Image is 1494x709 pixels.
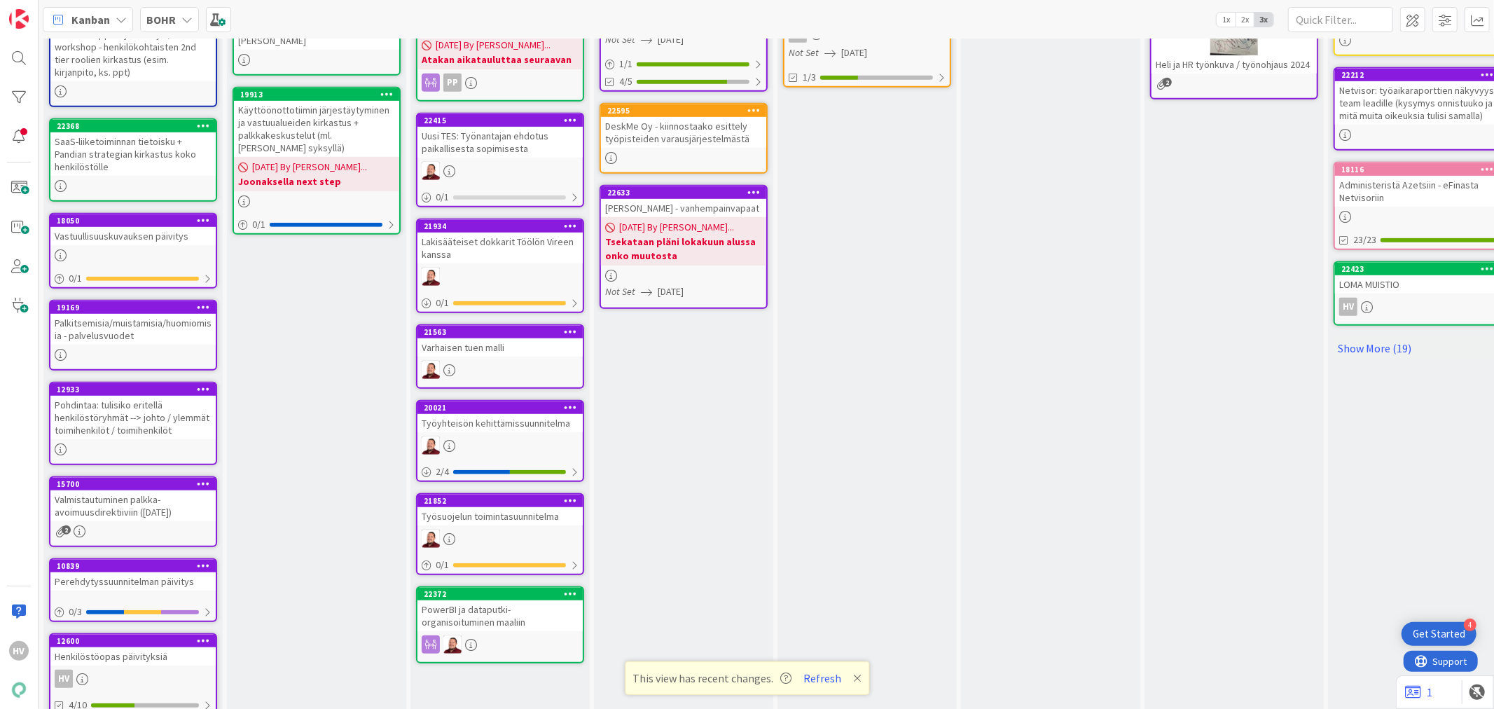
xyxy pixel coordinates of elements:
[49,476,217,547] a: 15700Valmistautuminen palkka-avoimuusdirektiiviin ([DATE])
[417,588,583,631] div: 22372PowerBI ja dataputki-organisoituminen maaliin
[1353,233,1376,247] span: 23/23
[234,88,399,157] div: 19913Käyttöönottotiimin järjestäytyminen ja vastuualueiden kirkastus + palkkakeskustelut (ml. [PE...
[417,401,583,432] div: 20021Työyhteisön kehittämissuunnitelma
[417,326,583,338] div: 21563
[50,214,216,245] div: 18050Vastuullisuuskuvauksen päivitys
[416,493,584,575] a: 21852Työsuojelun toimintasuunnitelmaJS0/1
[50,603,216,621] div: 0/3
[240,90,399,99] div: 19913
[607,188,766,198] div: 22633
[252,160,367,174] span: [DATE] By [PERSON_NAME]...
[416,324,584,389] a: 21563Varhaisen tuen malliJS
[443,635,462,654] img: JS
[50,13,216,81] div: 2nd tier support järkeistys / workshop - henkilökohtaisten 2nd tier roolien kirkastus (esim. kirj...
[436,296,449,310] span: 0 / 1
[417,361,583,379] div: JS
[424,403,583,413] div: 20021
[50,490,216,521] div: Valmistautuminen palkka-avoimuusdirektiiviin ([DATE])
[9,680,29,700] img: avatar
[658,32,684,47] span: [DATE]
[50,132,216,176] div: SaaS-liiketoiminnan tietoisku + Pandian strategian kirkastus koko henkilöstölle
[619,57,632,71] span: 1 / 1
[50,25,216,81] div: 2nd tier support järkeistys / workshop - henkilökohtaisten 2nd tier roolien kirkastus (esim. kirj...
[50,214,216,227] div: 18050
[422,530,440,548] img: JS
[841,46,867,60] span: [DATE]
[417,127,583,158] div: Uusi TES: Työnantajan ehdotus paikallisesta sopimisesta
[57,303,216,312] div: 19169
[50,383,216,396] div: 12933
[632,670,791,687] span: This view has recent changes.
[50,560,216,572] div: 10839
[1151,55,1317,74] div: Heli ja HR työnkuva / työnohjaus 2024
[417,220,583,263] div: 21934Lakisääteiset dokkarit Töölön Vireen kanssa
[50,301,216,345] div: 19169Palkitsemisia/muistamisia/huomiomisia - palvelusvuodet
[417,114,583,158] div: 22415Uusi TES: Työnantajan ehdotus paikallisesta sopimisesta
[1464,619,1476,631] div: 4
[417,268,583,286] div: JS
[252,217,265,232] span: 0 / 1
[57,385,216,394] div: 12933
[416,219,584,313] a: 21934Lakisääteiset dokkarit Töölön Vireen kanssaJS0/1
[658,284,684,299] span: [DATE]
[49,11,217,107] a: 2nd tier support järkeistys / workshop - henkilökohtaisten 2nd tier roolien kirkastus (esim. kirj...
[49,558,217,622] a: 10839Perehdytyssuunnitelman päivitys0/3
[50,120,216,176] div: 22368SaaS-liiketoiminnan tietoisku + Pandian strategian kirkastus koko henkilöstölle
[601,104,766,117] div: 22595
[49,118,217,202] a: 22368SaaS-liiketoiminnan tietoisku + Pandian strategian kirkastus koko henkilöstölle
[601,117,766,148] div: DeskMe Oy - kiinnostaako esittely työpisteiden varausjärjestelmästä
[69,605,82,619] span: 0 / 3
[422,53,579,67] b: Atakan aikatauluttaa seuraavan
[50,647,216,666] div: Henkilöstöopas päivityksiä
[422,268,440,286] img: JS
[803,70,816,85] span: 1/3
[436,558,449,572] span: 0 / 1
[436,464,449,479] span: 2 / 4
[417,414,583,432] div: Työyhteisön kehittämissuunnitelma
[62,525,71,535] span: 2
[50,635,216,666] div: 12600Henkilöstöopas päivityksiä
[416,586,584,663] a: 22372PowerBI ja dataputki-organisoituminen maaliinJS
[422,361,440,379] img: JS
[50,120,216,132] div: 22368
[1163,78,1172,87] span: 2
[607,106,766,116] div: 22595
[443,74,462,92] div: PP
[605,285,635,298] i: Not Set
[57,479,216,489] div: 15700
[1254,13,1273,27] span: 3x
[601,55,766,73] div: 1/1
[417,74,583,92] div: PP
[234,101,399,157] div: Käyttöönottotiimin järjestäytyminen ja vastuualueiden kirkastus + palkkakeskustelut (ml. [PERSON_...
[1339,298,1357,316] div: HV
[600,103,768,174] a: 22595DeskMe Oy - kiinnostaako esittely työpisteiden varausjärjestelmästä
[601,104,766,148] div: 22595DeskMe Oy - kiinnostaako esittely työpisteiden varausjärjestelmästä
[1217,13,1236,27] span: 1x
[50,478,216,521] div: 15700Valmistautuminen palkka-avoimuusdirektiiviin ([DATE])
[69,271,82,286] span: 0 / 1
[417,326,583,357] div: 21563Varhaisen tuen malli
[424,116,583,125] div: 22415
[234,216,399,233] div: 0/1
[71,11,110,28] span: Kanban
[9,641,29,661] div: HV
[55,670,73,688] div: HV
[50,670,216,688] div: HV
[49,300,217,371] a: 19169Palkitsemisia/muistamisia/huomiomisia - palvelusvuodet
[417,556,583,574] div: 0/1
[1413,627,1465,641] div: Get Started
[601,186,766,217] div: 22633[PERSON_NAME] - vanhempainvapaat
[50,635,216,647] div: 12600
[619,74,632,89] span: 4/5
[50,227,216,245] div: Vastuullisuuskuvauksen päivitys
[424,589,583,599] div: 22372
[417,495,583,507] div: 21852
[798,669,846,687] button: Refresh
[605,235,762,263] b: Tsekataan pläni lokakuun alussa onko muutosta
[417,436,583,455] div: JS
[234,88,399,101] div: 19913
[436,190,449,205] span: 0 / 1
[436,38,551,53] span: [DATE] By [PERSON_NAME]...
[417,401,583,414] div: 20021
[424,327,583,337] div: 21563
